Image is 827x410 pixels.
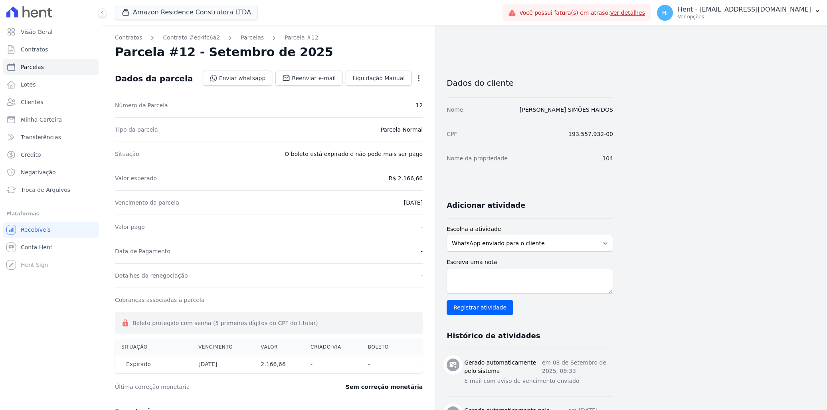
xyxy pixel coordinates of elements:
p: Ver opções [678,14,811,20]
a: Crédito [3,147,99,163]
a: Minha Carteira [3,112,99,128]
span: Boleto protegido com senha (5 primeiros dígitos do CPF do titular) [133,320,318,326]
dd: - [421,247,423,255]
label: Escolha a atividade [447,225,613,233]
span: Troca de Arquivos [21,186,70,194]
span: Lotes [21,81,36,89]
a: Liquidação Manual [346,71,412,86]
a: Visão Geral [3,24,99,40]
span: Hi [662,10,668,16]
th: Situação [115,339,192,355]
th: 2.166,66 [254,355,304,373]
dt: Situação [115,150,139,158]
dd: - [421,223,423,231]
a: Contratos [3,41,99,57]
label: Escreva uma nota [447,258,613,266]
th: - [362,355,406,373]
span: Conta Hent [21,243,52,251]
dt: Data de Pagamento [115,247,170,255]
a: Ver detalhes [610,10,645,16]
div: Dados da parcela [115,74,193,83]
dd: O boleto está expirado e não pode mais ser pago [285,150,423,158]
dt: Vencimento da parcela [115,199,179,207]
a: Lotes [3,77,99,93]
nav: Breadcrumb [115,34,423,42]
a: Parcelas [3,59,99,75]
span: Transferências [21,133,61,141]
dd: [DATE] [404,199,423,207]
input: Registrar atividade [447,300,513,315]
span: Reenviar e-mail [292,74,336,82]
h3: Adicionar atividade [447,201,525,210]
dt: Última correção monetária [115,383,297,391]
span: Visão Geral [21,28,53,36]
dt: Valor pago [115,223,145,231]
a: Contrato #ed4fc6a2 [163,34,220,42]
a: Contratos [115,34,142,42]
h3: Gerado automaticamente pelo sistema [464,359,542,375]
h3: Dados do cliente [447,78,613,88]
dt: Detalhes da renegociação [115,272,188,280]
span: Minha Carteira [21,116,62,124]
th: Boleto [362,339,406,355]
a: Troca de Arquivos [3,182,99,198]
a: Negativação [3,164,99,180]
span: Negativação [21,168,56,176]
dt: Valor esperado [115,174,157,182]
div: Plataformas [6,209,95,219]
dd: 12 [415,101,423,109]
button: Hi Hent - [EMAIL_ADDRESS][DOMAIN_NAME] Ver opções [651,2,827,24]
dt: Cobranças associadas à parcela [115,296,204,304]
a: Clientes [3,94,99,110]
span: Crédito [21,151,41,159]
dt: CPF [447,130,457,138]
span: Clientes [21,98,43,106]
dt: Nome da propriedade [447,154,508,162]
th: Vencimento [192,339,254,355]
span: Expirado [121,360,156,368]
p: Hent - [EMAIL_ADDRESS][DOMAIN_NAME] [678,6,811,14]
a: Enviar whatsapp [203,71,273,86]
span: Recebíveis [21,226,51,234]
dt: Tipo da parcela [115,126,158,134]
h3: Histórico de atividades [447,331,540,341]
a: [PERSON_NAME] SIMÕES HAIDOS [520,106,613,113]
a: Conta Hent [3,239,99,255]
a: Parcela #12 [285,34,319,42]
a: Parcelas [241,34,264,42]
button: Amazon Residence Construtora LTDA [115,5,258,20]
p: E-mail com aviso de vencimento enviado [464,377,613,385]
a: Recebíveis [3,222,99,238]
dd: - [421,272,423,280]
dt: Número da Parcela [115,101,168,109]
a: Reenviar e-mail [275,71,342,86]
th: Criado via [304,339,362,355]
th: [DATE] [192,355,254,373]
dd: R$ 2.166,66 [389,174,423,182]
dd: 104 [602,154,613,162]
th: Valor [254,339,304,355]
th: - [304,355,362,373]
span: Liquidação Manual [352,74,405,82]
p: em 08 de Setembro de 2025, 08:33 [542,359,613,375]
span: Você possui fatura(s) em atraso. [519,9,645,17]
dd: Sem correção monetária [346,383,423,391]
span: Parcelas [21,63,44,71]
span: Contratos [21,45,48,53]
dd: Parcela Normal [380,126,423,134]
h2: Parcela #12 - Setembro de 2025 [115,45,333,59]
dd: 193.557.932-00 [568,130,613,138]
dt: Nome [447,106,463,114]
a: Transferências [3,129,99,145]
